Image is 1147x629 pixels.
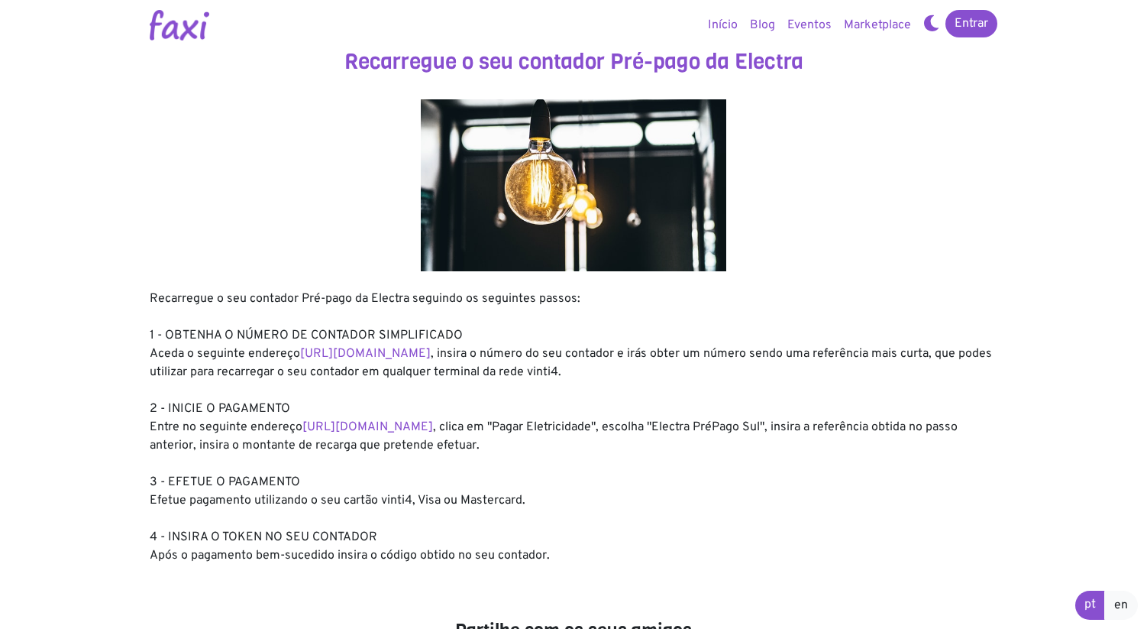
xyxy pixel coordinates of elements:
h3: Recarregue o seu contador Pré-pago da Electra [150,49,997,75]
div: Recarregue o seu contador Pré-pago da Electra seguindo os seguintes passos: 1 - OBTENHA O NÚMERO ... [150,290,997,565]
a: [URL][DOMAIN_NAME] [302,420,433,435]
a: Entrar [945,10,997,37]
img: energy.jpg [421,99,726,271]
a: en [1104,591,1138,620]
a: pt [1075,591,1105,620]
a: Início [702,10,744,41]
a: [URL][DOMAIN_NAME] [300,346,431,362]
a: Eventos [781,10,838,41]
a: Marketplace [838,10,917,41]
img: Logotipo Faxi Online [150,10,209,41]
a: Blog [744,10,781,41]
